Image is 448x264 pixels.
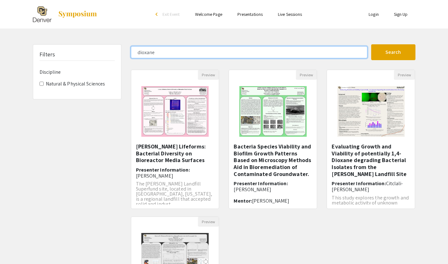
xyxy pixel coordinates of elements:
div: Open Presentation <p>Lowry Lifeforms: Bacterial Diversity on Bioreactor Media Surfaces</p> [131,70,219,209]
p: This study explores the growth and metabolic activity of unknown bacterial isolates sourced from ... [332,195,410,221]
span: [PERSON_NAME] [136,173,173,179]
button: Preview [198,217,219,227]
h5: [PERSON_NAME] Lifeforms: Bacterial Diversity on Bioreactor Media Surfaces [136,143,214,164]
img: <p>Evaluating Growth and Viability of potentially 1,4-Dioxane degrading Bacterial Isolates from t... [331,80,411,143]
button: Preview [296,70,317,80]
div: Open Presentation <p><span style="color: rgb(0, 0, 0);">Bacteria Species Viability and Biofilm Gr... [229,70,317,209]
div: arrow_back_ios [156,12,159,16]
h6: Presenter Information: [234,180,312,192]
button: Search [371,44,415,60]
p: The [PERSON_NAME] Landfill Superfund site, located in [GEOGRAPHIC_DATA], [US_STATE], is a regiona... [136,181,214,207]
h6: Presenter Information: [136,167,214,179]
h6: Discipline [40,69,115,75]
span: [PERSON_NAME] [234,186,271,193]
span: Exit Event [163,11,180,17]
button: Preview [394,70,415,80]
img: The 2025 Research and Creative Activities Symposium (RaCAS) [33,6,52,22]
h5: Evaluating Growth and Viability of potentially 1,4-Dioxane degrading Bacterial Isolates from the ... [332,143,410,177]
img: <p><span style="color: rgb(0, 0, 0);">Bacteria Species Viability and Biofilm Growth Patterns Base... [233,80,313,143]
iframe: Chat [5,236,27,259]
a: Login [369,11,379,17]
h5: Bacteria Species Viability and Biofilm Growth Patterns Based on Microscopy Methods Aid in Bioreme... [234,143,312,177]
img: <p>Lowry Lifeforms: Bacterial Diversity on Bioreactor Media Surfaces</p> [135,80,215,143]
span: Citclali-[PERSON_NAME] [332,180,403,193]
div: Open Presentation <p>Evaluating Growth and Viability of potentially 1,4-Dioxane degrading Bacteri... [327,70,415,209]
h6: Presenter Information: [332,180,410,192]
a: Sign Up [394,11,408,17]
span: Mentor: [234,198,252,204]
button: Preview [198,70,219,80]
h5: Filters [40,51,55,58]
a: Live Sessions [278,11,302,17]
span: [PERSON_NAME] [252,198,289,204]
label: Natural & Physical Sciences [46,80,105,88]
a: Presentations [237,11,263,17]
input: Search Keyword(s) Or Author(s) [131,46,367,58]
a: Welcome Page [195,11,222,17]
img: Symposium by ForagerOne [58,10,97,18]
a: The 2025 Research and Creative Activities Symposium (RaCAS) [33,6,97,22]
